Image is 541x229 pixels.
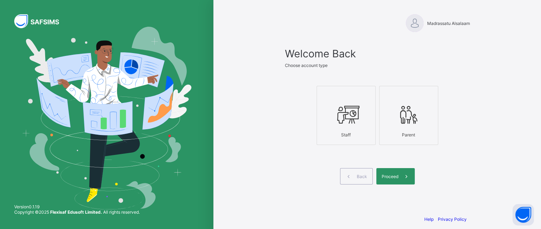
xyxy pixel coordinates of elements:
span: Copyright © 2025 All rights reserved. [14,209,140,215]
span: Choose account type [285,63,328,68]
button: Open asap [513,204,534,225]
span: Proceed [382,174,398,179]
span: Welcome Back [285,47,470,60]
img: Hero Image [22,27,191,209]
span: Back [357,174,367,179]
span: Version 0.1.19 [14,204,140,209]
a: Help [424,217,434,222]
a: Privacy Policy [438,217,467,222]
div: Staff [320,129,372,141]
img: SAFSIMS Logo [14,14,68,28]
div: Parent [383,129,434,141]
strong: Flexisaf Edusoft Limited. [50,209,102,215]
span: Madrassatu Alsalaam [427,21,470,26]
